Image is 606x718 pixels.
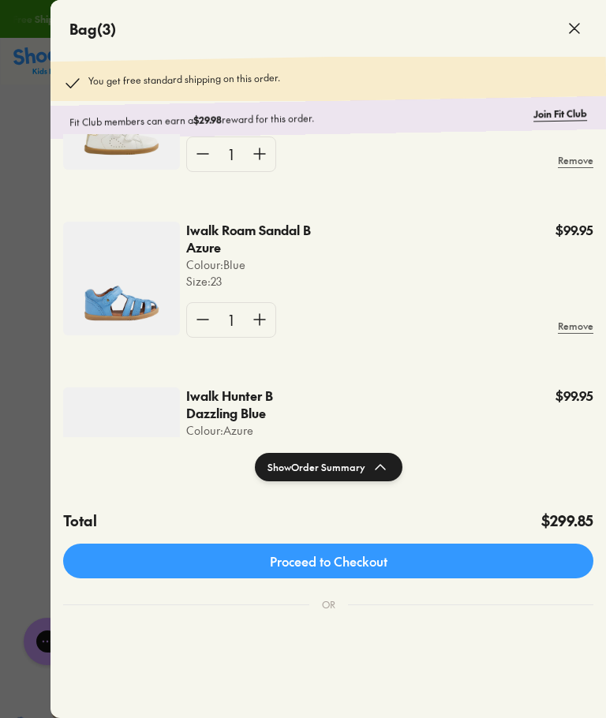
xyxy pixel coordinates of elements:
div: OR [309,585,348,624]
h4: $299.85 [541,510,593,531]
h4: Total [63,510,97,531]
p: Size : 23 [186,273,349,290]
a: Join Fit Club [533,106,587,121]
img: 4-551604.jpg [63,387,180,501]
b: $29.98 [193,113,222,126]
p: Iwalk Hunter B Dazzling Blue [186,387,322,422]
p: Iwalk Roam Sandal B Azure [186,222,316,256]
img: 4-551484.jpg [63,222,180,335]
button: Gorgias live chat [8,6,55,53]
iframe: PayPal-paypal [63,643,593,686]
button: ShowOrder Summary [255,453,402,481]
p: $99.95 [555,222,593,239]
a: Proceed to Checkout [63,544,593,578]
p: Colour: Blue [186,256,349,273]
div: 1 [219,303,244,337]
div: 1 [219,137,244,171]
p: Fit Club members can earn a reward for this order. [69,107,527,129]
p: Colour: Azure [186,422,356,439]
h4: Bag ( 3 ) [69,18,116,39]
p: You get free standard shipping on this order. [88,70,280,92]
p: $99.95 [555,387,593,405]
